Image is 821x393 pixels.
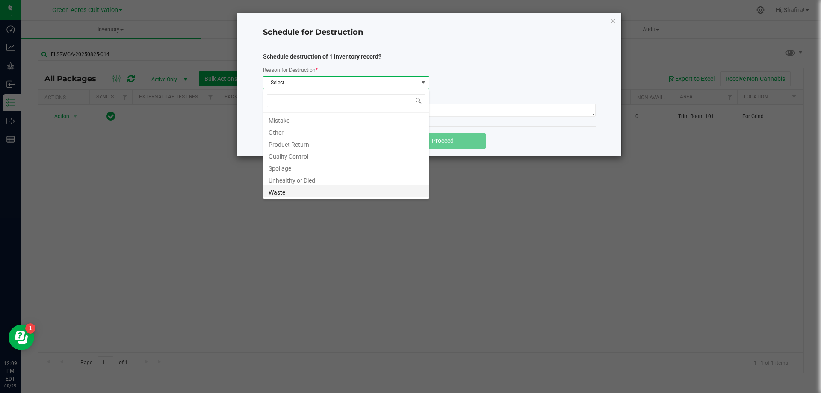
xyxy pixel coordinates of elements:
[432,137,454,144] span: Proceed
[263,27,596,38] h4: Schedule for Destruction
[263,77,418,89] span: Select
[400,133,486,149] button: Proceed
[263,66,318,74] label: Reason for Destruction
[263,53,381,60] strong: Schedule destruction of 1 inventory record?
[9,325,34,350] iframe: Resource center
[25,323,35,334] iframe: Resource center unread badge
